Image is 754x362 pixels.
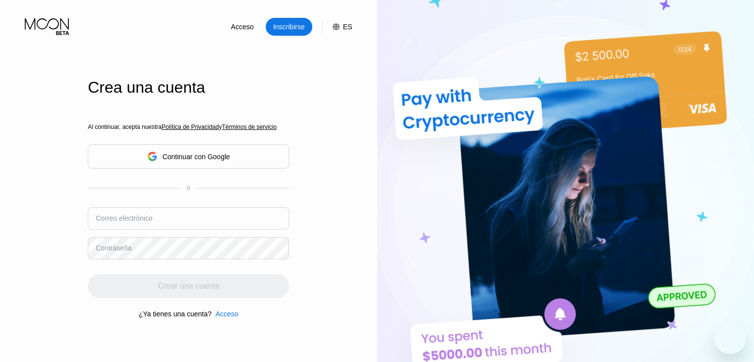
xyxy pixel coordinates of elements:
font: Términos de servicio [222,123,277,130]
font: Acceso [231,23,254,31]
div: ES [322,18,352,36]
div: Acceso [219,18,266,36]
font: ¿Ya tienes una cuenta? [139,310,212,318]
iframe: Botón para iniciar la ventana de mensajería [714,322,746,354]
font: y [219,123,222,130]
font: Continuar con Google [163,153,230,161]
font: Inscribirse [273,23,305,31]
font: Contraseña [96,244,131,252]
font: Al continuar, acepta nuestra [88,123,162,130]
div: Continuar con Google [88,144,289,169]
font: o [187,184,190,191]
font: Política de Privacidad [162,123,219,130]
div: Inscribirse [266,18,312,36]
font: Correo electrónico [96,214,152,222]
font: Acceso [216,310,238,318]
font: Crea una cuenta [88,78,205,96]
font: ES [343,23,352,31]
div: Acceso [212,310,238,318]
